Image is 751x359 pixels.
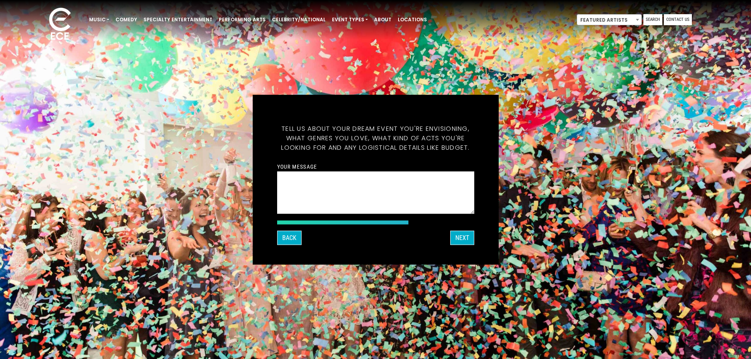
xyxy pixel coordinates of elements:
a: About [371,13,395,26]
a: Search [643,14,662,25]
button: Next [450,231,474,245]
img: ece_new_logo_whitev2-1.png [40,6,80,44]
a: Event Types [329,13,371,26]
button: Back [277,231,302,245]
a: Performing Arts [216,13,269,26]
a: Specialty Entertainment [140,13,216,26]
a: Locations [395,13,430,26]
a: Celebrity/National [269,13,329,26]
span: Featured Artists [577,14,642,25]
span: Featured Artists [577,15,641,26]
a: Comedy [112,13,140,26]
label: Your message [277,163,317,170]
a: Music [86,13,112,26]
h5: Tell us about your dream event you're envisioning, what genres you love, what kind of acts you're... [277,114,474,162]
a: Contact Us [664,14,692,25]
